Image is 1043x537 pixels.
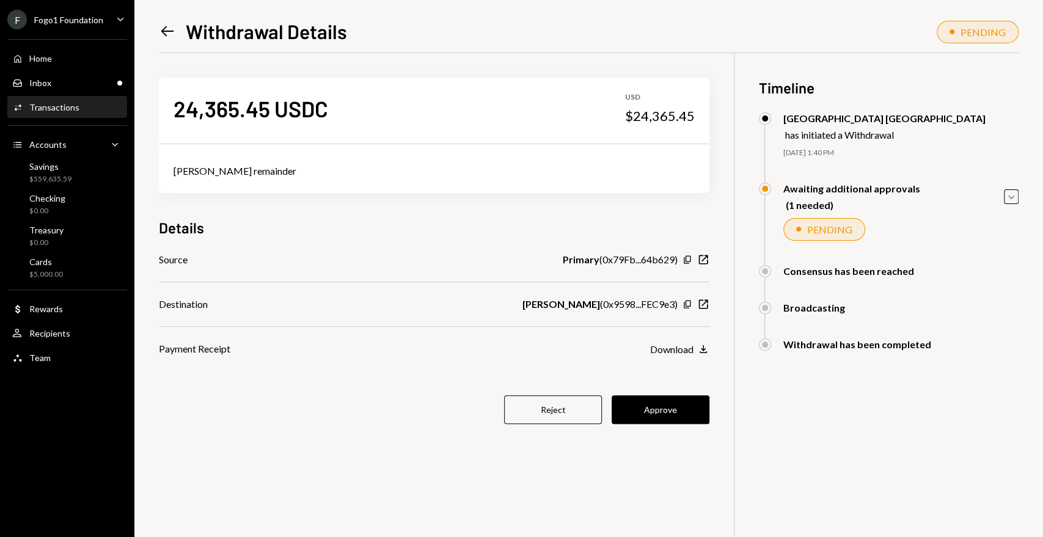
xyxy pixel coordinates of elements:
div: Team [29,353,51,363]
b: [PERSON_NAME] [522,297,600,312]
div: Consensus has been reached [783,265,914,277]
div: [PERSON_NAME] remainder [174,164,695,178]
h3: Details [159,217,204,238]
div: Checking [29,193,65,203]
div: $24,365.45 [625,108,695,125]
div: Recipients [29,328,70,338]
a: Home [7,47,127,69]
a: Checking$0.00 [7,189,127,219]
div: Savings [29,161,71,172]
div: Payment Receipt [159,342,230,356]
div: ( 0x79Fb...64b629 ) [563,252,678,267]
div: Rewards [29,304,63,314]
div: ( 0x9598...FEC9e3 ) [522,297,678,312]
a: Accounts [7,133,127,155]
div: has initiated a Withdrawal [785,129,986,141]
a: Cards$5,000.00 [7,253,127,282]
div: 24,365.45 USDC [174,95,328,122]
div: Withdrawal has been completed [783,338,931,350]
div: Transactions [29,102,79,112]
div: Broadcasting [783,302,845,313]
button: Approve [612,395,709,424]
div: Accounts [29,139,67,150]
a: Treasury$0.00 [7,221,127,250]
div: PENDING [961,26,1006,38]
a: Transactions [7,96,127,118]
div: PENDING [807,224,852,235]
a: Inbox [7,71,127,93]
div: Treasury [29,225,64,235]
button: Download [650,343,709,356]
div: Download [650,343,694,355]
a: Rewards [7,298,127,320]
div: $5,000.00 [29,269,63,280]
div: Fogo1 Foundation [34,15,103,25]
div: Awaiting additional approvals [783,183,920,194]
div: F [7,10,27,29]
div: $0.00 [29,238,64,248]
div: [GEOGRAPHIC_DATA] [GEOGRAPHIC_DATA] [783,112,986,124]
div: Inbox [29,78,51,88]
button: Reject [504,395,602,424]
div: $559,635.59 [29,174,71,184]
a: Savings$559,635.59 [7,158,127,187]
div: $0.00 [29,206,65,216]
b: Primary [563,252,599,267]
div: (1 needed) [786,199,920,211]
a: Team [7,346,127,368]
div: Cards [29,257,63,267]
div: Destination [159,297,208,312]
h3: Timeline [759,78,1019,98]
div: Home [29,53,52,64]
div: Source [159,252,188,267]
a: Recipients [7,322,127,344]
div: [DATE] 1:40 PM [783,148,1019,158]
div: USD [625,92,695,103]
h1: Withdrawal Details [186,19,347,43]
